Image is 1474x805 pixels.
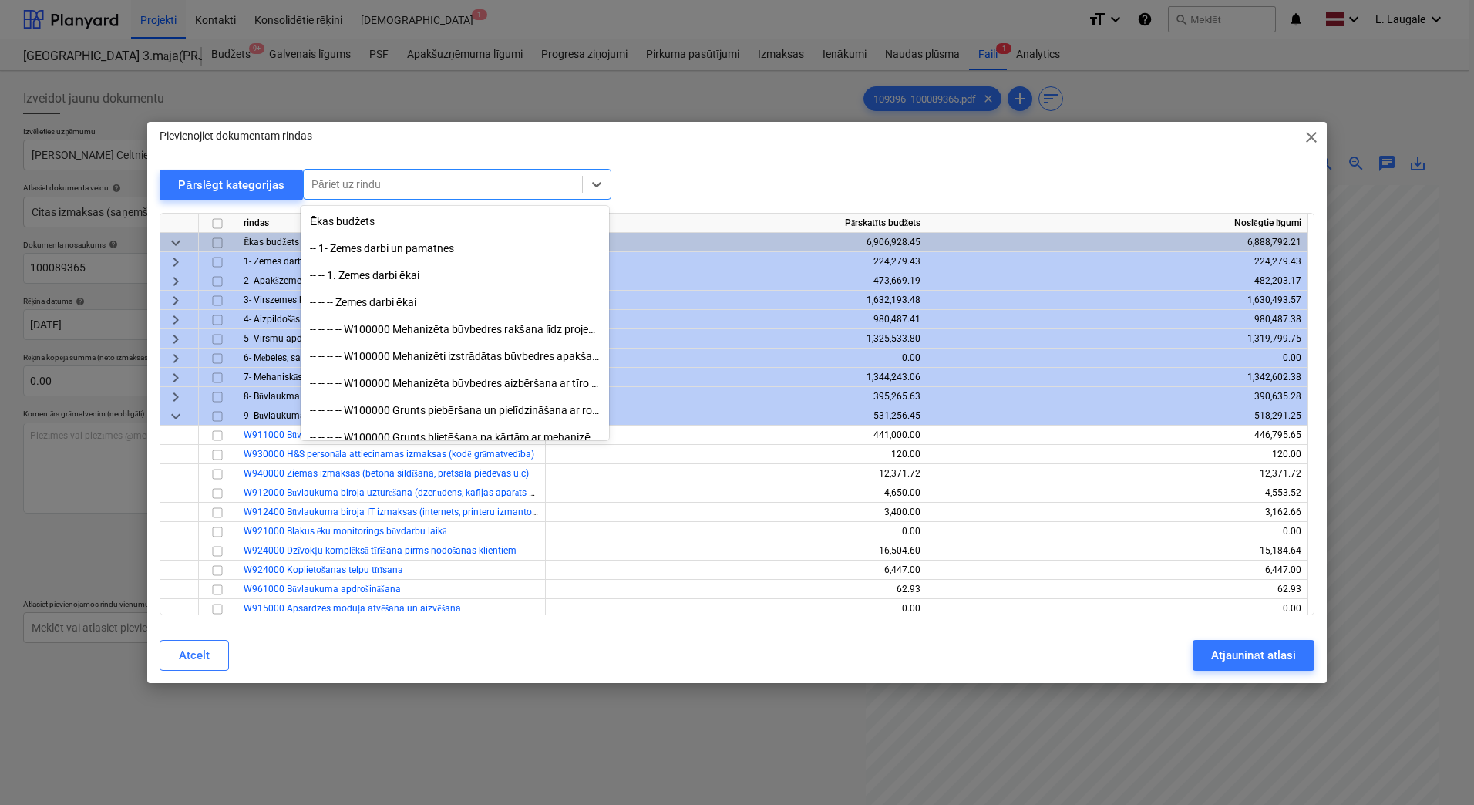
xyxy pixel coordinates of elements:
div: 4,553.52 [934,483,1301,503]
div: 120.00 [552,445,920,464]
a: W924000 Dzīvokļu komplēksā tīrīšana pirms nodošanas klientiem [244,545,517,556]
div: 3,400.00 [552,503,920,522]
div: 446,795.65 [934,426,1301,445]
div: -- -- -- -- W100000 Mehanizēta būvbedres aizbēršana ar tīro smilti (20%), pēc betonēšanas un hidr... [301,371,609,396]
a: W924000 Koplietošanas telpu tīrīsana [244,564,403,575]
span: 3- Virszemes konstrukcijas un jumts [244,295,394,305]
div: 0.00 [934,349,1301,368]
div: 6,906,928.45 [552,233,920,252]
span: 9- Būvlaukuma vadības izmaksas [244,410,383,421]
a: W912000 Būvlaukuma biroja uzturēšana (dzer.ūdens, kafijas aparāts u.c) [244,487,544,498]
a: W921000 Blakus ēku monitorings būvdarbu laikā [244,526,447,537]
div: 1,342,602.38 [934,368,1301,387]
span: close [1302,128,1321,147]
span: Ēkas budžets [244,237,299,248]
div: -- -- -- -- W100000 Mehanizēti izstrādātas būvbedres apakšas pielīdzināšana ar roku darba spēku (... [301,344,609,369]
a: W940000 Ziemas izmaksas (betona sildīšana, pretsala piedevas u.c) [244,468,529,479]
span: keyboard_arrow_right [167,253,185,271]
div: Pārskatīts budžets [546,214,927,233]
a: W961000 Būvlaukuma apdrošināšana [244,584,401,594]
span: 4- Aizpildošās konstrukcijas [244,314,358,325]
button: Atcelt [160,640,229,671]
div: 15,184.64 [934,541,1301,561]
div: rindas [237,214,546,233]
div: 62.93 [934,580,1301,599]
p: Pievienojiet dokumentam rindas [160,128,312,144]
div: 1,632,193.48 [552,291,920,310]
div: -- -- -- -- W100000 Mehanizēta būvbedres rakšana līdz projekta atzīmēm [301,317,609,342]
div: 6,447.00 [552,561,920,580]
div: Noslēgtie līgumi [927,214,1308,233]
div: 518,291.25 [934,406,1301,426]
div: -- -- -- -- W100000 Grunts piebēršana un pielīdzināšana ar roku darba spēku pēc betonēšanas un hi... [301,398,609,423]
div: Ēkas budžets [301,209,609,234]
div: 12,371.72 [934,464,1301,483]
span: 5- Virsmu apdare [244,333,315,344]
span: 8- Būvlaukma uzturēšanas izmaksas [244,391,395,402]
div: -- -- -- -- W100000 Grunts blietēšana pa kārtām ar mehanizētām rokas blietēm pēc betonēšanas un h... [301,425,609,450]
div: 3,162.66 [934,503,1301,522]
div: 482,203.17 [934,271,1301,291]
div: 1,344,243.06 [552,368,920,387]
div: 6,447.00 [934,561,1301,580]
div: 0.00 [934,599,1301,618]
span: keyboard_arrow_right [167,291,185,310]
div: 6,888,792.21 [934,233,1301,252]
a: W930000 H&S personāla attiecinamas izmaksas (kodē grāmatvedība) [244,449,534,460]
div: 224,279.43 [552,252,920,271]
div: 0.00 [552,349,920,368]
div: 0.00 [552,522,920,541]
span: keyboard_arrow_right [167,311,185,329]
div: 4,650.00 [552,483,920,503]
div: 16,504.60 [552,541,920,561]
div: 980,487.38 [934,310,1301,329]
div: 1,325,533.80 [552,329,920,349]
div: 473,669.19 [552,271,920,291]
div: -- -- -- Zemes darbi ēkai [301,290,609,315]
div: Atjaunināt atlasi [1211,645,1295,665]
span: 6- Mēbeles, sadzīves tehnika [244,352,361,363]
span: keyboard_arrow_right [167,349,185,368]
a: W915000 Apsardzes moduļa atvēšana un aizvēšana [244,603,461,614]
div: 1,319,799.75 [934,329,1301,349]
span: 1- Zemes darbi un pamatnes [244,256,363,267]
div: 120.00 [934,445,1301,464]
span: 2- Apakšzemes konstrukcijas [244,275,364,286]
div: 0.00 [934,522,1301,541]
span: keyboard_arrow_right [167,272,185,291]
span: keyboard_arrow_right [167,369,185,387]
div: 395,265.63 [552,387,920,406]
div: 1,630,493.57 [934,291,1301,310]
div: 390,635.28 [934,387,1301,406]
span: 7- Mehaniskās sistēmas [244,372,342,382]
span: keyboard_arrow_right [167,388,185,406]
span: keyboard_arrow_down [167,234,185,252]
a: W911000 Būvlaukuma personala izmaksas - algas, apdrošināšana, transports, mob.[PERSON_NAME], sert... [244,429,807,440]
div: -- -- 1. Zemes darbi ēkai [301,263,609,288]
div: Pārslēgt kategorijas [178,175,284,195]
div: 0.00 [552,599,920,618]
span: keyboard_arrow_down [167,407,185,426]
span: keyboard_arrow_right [167,330,185,349]
a: W912400 Būvlaukuma biroja IT izmaksas (internets, printeru izmantošana) [244,507,555,517]
span: W911000 Būvlaukuma personala izmaksas - algas, apdrošināšana, transports, mob.sakari, sertifikāti... [244,429,807,440]
div: 531,256.45 [552,406,920,426]
iframe: Chat Widget [1397,731,1474,805]
div: 441,000.00 [552,426,920,445]
div: -- 1- Zemes darbi un pamatnes [301,236,609,261]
